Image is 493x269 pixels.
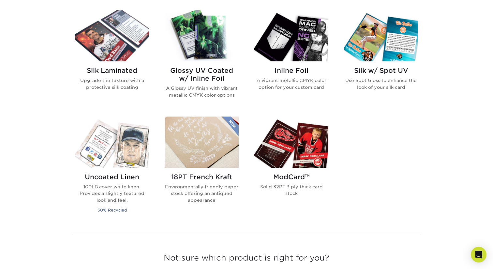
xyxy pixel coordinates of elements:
img: ModCard™ Trading Cards [254,117,328,168]
h2: Silk Laminated [75,67,149,74]
a: Glossy UV Coated w/ Inline Foil Trading Cards Glossy UV Coated w/ Inline Foil A Glossy UV finish ... [165,10,239,109]
p: Environmentally friendly paper stock offering an antiqued appearance [165,183,239,203]
p: Use Spot Gloss to enhance the look of your silk card [344,77,418,90]
img: Silk w/ Spot UV Trading Cards [344,10,418,61]
p: Solid 32PT 3 ply thick card stock [254,183,328,197]
h2: Uncoated Linen [75,173,149,181]
a: ModCard™ Trading Cards ModCard™ Solid 32PT 3 ply thick card stock [254,117,328,222]
a: 18PT French Kraft Trading Cards 18PT French Kraft Environmentally friendly paper stock offering a... [165,117,239,222]
h2: Silk w/ Spot UV [344,67,418,74]
a: Silk w/ Spot UV Trading Cards Silk w/ Spot UV Use Spot Gloss to enhance the look of your silk card [344,10,418,109]
img: New Product [222,117,239,136]
p: 100LB cover white linen. Provides a slightly textured look and feel. [75,183,149,203]
img: Uncoated Linen Trading Cards [75,117,149,168]
p: A vibrant metallic CMYK color option for your custom card [254,77,328,90]
a: Silk Laminated Trading Cards Silk Laminated Upgrade the texture with a protective silk coating [75,10,149,109]
a: Inline Foil Trading Cards Inline Foil A vibrant metallic CMYK color option for your custom card [254,10,328,109]
h2: 18PT French Kraft [165,173,239,181]
img: Glossy UV Coated w/ Inline Foil Trading Cards [165,10,239,61]
h2: Glossy UV Coated w/ Inline Foil [165,67,239,82]
img: Silk Laminated Trading Cards [75,10,149,61]
small: 30% Recycled [97,208,127,213]
p: A Glossy UV finish with vibrant metallic CMYK color options [165,85,239,98]
a: Uncoated Linen Trading Cards Uncoated Linen 100LB cover white linen. Provides a slightly textured... [75,117,149,222]
h2: Inline Foil [254,67,328,74]
img: Inline Foil Trading Cards [254,10,328,61]
img: 18PT French Kraft Trading Cards [165,117,239,168]
div: Open Intercom Messenger [471,247,486,262]
p: Upgrade the texture with a protective silk coating [75,77,149,90]
h2: ModCard™ [254,173,328,181]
